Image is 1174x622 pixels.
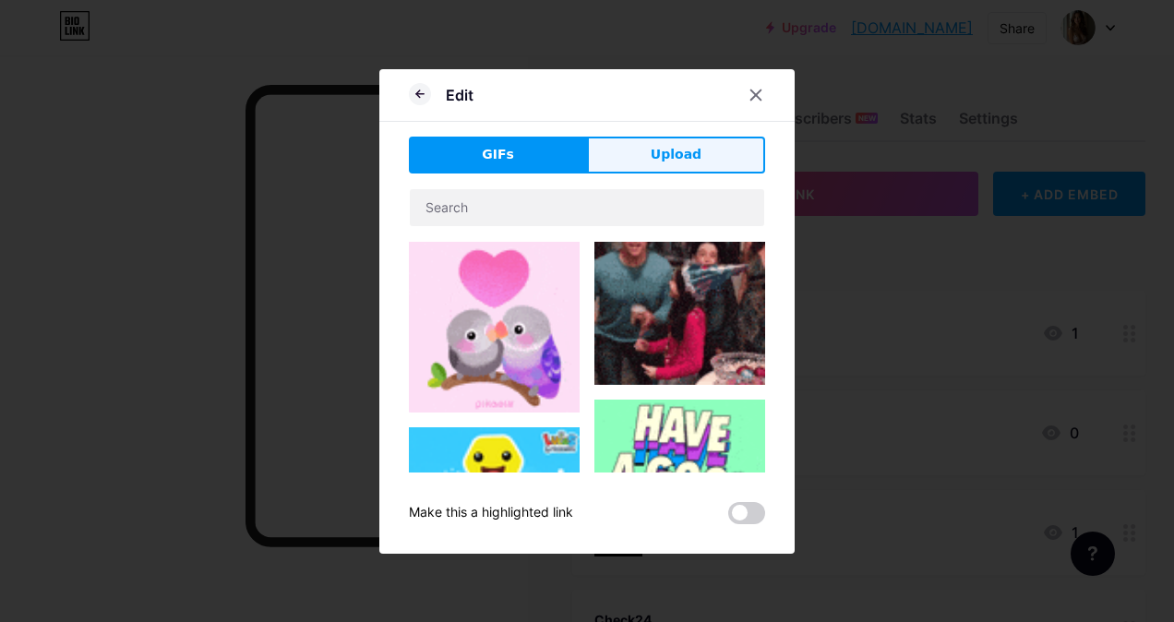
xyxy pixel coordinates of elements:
span: Upload [651,145,701,164]
input: Search [410,189,764,226]
button: Upload [587,137,765,173]
img: Gihpy [409,242,580,413]
span: GIFs [482,145,514,164]
img: Gihpy [594,400,765,570]
button: GIFs [409,137,587,173]
img: Gihpy [409,427,580,598]
img: Gihpy [594,242,765,385]
div: Edit [446,84,473,106]
div: Make this a highlighted link [409,502,573,524]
